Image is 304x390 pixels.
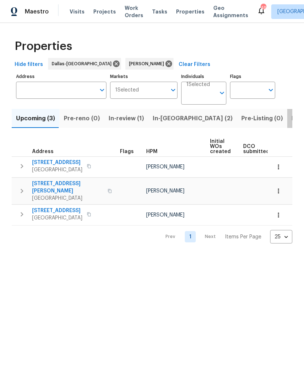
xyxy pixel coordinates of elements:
span: [STREET_ADDRESS] [32,159,82,166]
span: [STREET_ADDRESS] [32,207,82,214]
span: Initial WOs created [210,139,231,154]
nav: Pagination Navigation [159,230,292,243]
span: Pre-reno (0) [64,113,100,124]
span: 1 Selected [115,87,139,93]
p: Items Per Page [225,233,261,241]
span: Tasks [152,9,167,14]
label: Address [16,74,106,79]
button: Open [168,85,178,95]
span: Properties [15,43,72,50]
span: [GEOGRAPHIC_DATA] [32,214,82,222]
div: Dallas-[GEOGRAPHIC_DATA] [48,58,121,70]
span: Address [32,149,54,154]
span: Dallas-[GEOGRAPHIC_DATA] [52,60,114,67]
span: Work Orders [125,4,143,19]
button: Open [266,85,276,95]
span: [STREET_ADDRESS][PERSON_NAME] [32,180,103,195]
span: Pre-Listing (0) [241,113,283,124]
a: Goto page 1 [185,231,196,242]
span: Geo Assignments [213,4,248,19]
span: Hide filters [15,60,43,69]
label: Markets [110,74,178,79]
span: Clear Filters [179,60,210,69]
span: [PERSON_NAME] [129,60,167,67]
span: Maestro [25,8,49,15]
span: Upcoming (3) [16,113,55,124]
span: 1 Selected [186,82,210,88]
span: HPM [146,149,157,154]
span: [GEOGRAPHIC_DATA] [32,195,103,202]
button: Open [217,88,227,98]
button: Hide filters [12,58,46,71]
label: Flags [230,74,275,79]
div: [PERSON_NAME] [125,58,174,70]
span: DCO submitted [243,144,269,154]
span: [PERSON_NAME] [146,188,184,194]
button: Open [97,85,107,95]
span: In-[GEOGRAPHIC_DATA] (2) [153,113,233,124]
span: [GEOGRAPHIC_DATA] [32,166,82,173]
div: 49 [261,4,266,12]
button: Clear Filters [176,58,213,71]
span: Visits [70,8,85,15]
span: Flags [120,149,134,154]
span: [PERSON_NAME] [146,212,184,218]
span: In-review (1) [109,113,144,124]
div: 25 [270,227,292,246]
label: Individuals [181,74,226,79]
span: Properties [176,8,204,15]
span: Projects [93,8,116,15]
span: [PERSON_NAME] [146,164,184,169]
